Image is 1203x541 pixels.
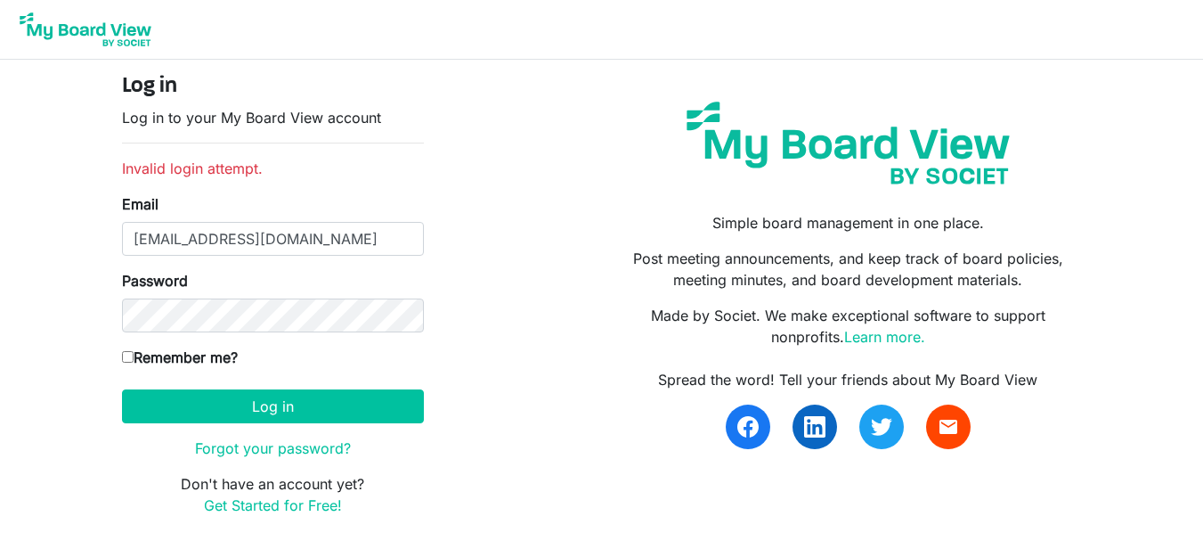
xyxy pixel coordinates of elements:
p: Simple board management in one place. [614,212,1081,234]
h4: Log in [122,74,424,100]
button: Log in [122,389,424,423]
a: email [926,405,971,449]
img: linkedin.svg [804,416,825,438]
p: Log in to your My Board View account [122,107,424,128]
p: Don't have an account yet? [122,473,424,516]
img: facebook.svg [737,416,759,438]
img: twitter.svg [871,416,892,438]
input: Remember me? [122,351,134,363]
a: Learn more. [844,328,925,346]
label: Password [122,270,188,291]
label: Email [122,193,159,215]
p: Made by Societ. We make exceptional software to support nonprofits. [614,305,1081,348]
div: Spread the word! Tell your friends about My Board View [614,369,1081,390]
p: Post meeting announcements, and keep track of board policies, meeting minutes, and board developm... [614,248,1081,291]
a: Forgot your password? [195,439,351,457]
img: My Board View Logo [14,7,157,52]
li: Invalid login attempt. [122,158,424,179]
img: my-board-view-societ.svg [673,88,1023,198]
span: email [938,416,959,438]
a: Get Started for Free! [204,496,342,514]
label: Remember me? [122,347,238,368]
